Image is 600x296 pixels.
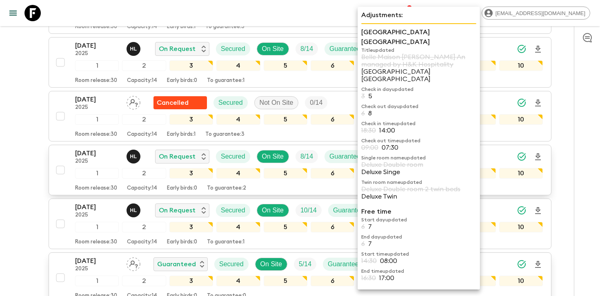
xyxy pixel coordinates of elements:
svg: Download Onboarding [533,260,543,269]
svg: Download Onboarding [533,44,543,54]
div: 2 [122,114,166,125]
p: Adjustments: [361,10,476,20]
p: [DATE] [75,202,120,212]
p: Check in time updated [361,120,476,127]
p: Secured [218,98,243,108]
div: 10 [499,60,543,71]
p: 8 [368,110,372,117]
div: Trip Fill [305,96,327,109]
div: 3 [169,168,213,179]
p: [DATE] [75,148,120,158]
p: To guarantee: 1 [207,77,244,84]
div: 6 [311,168,354,179]
p: Start time updated [361,251,476,257]
p: Early birds: 1 [167,131,196,138]
div: 5 [264,60,307,71]
p: Title updated [361,47,476,53]
p: Room release: 30 [75,131,117,138]
div: 10 [499,114,543,125]
p: [DATE] [75,95,120,104]
p: Deluxe Double room [361,161,476,168]
p: 2025 [75,158,120,165]
button: search adventures [373,5,390,21]
p: To guarantee: 3 [205,24,244,30]
p: Not On Site [260,98,293,108]
span: Hoang Le Ngoc [127,206,142,212]
p: Twin room name updated [361,179,476,186]
p: 8 / 14 [300,44,313,54]
p: 0 / 14 [310,98,322,108]
div: 2 [122,222,166,232]
svg: Synced Successfully [517,152,527,161]
div: 3 [169,276,213,286]
p: On Request [159,205,196,215]
p: Early birds: 1 [167,24,196,30]
p: Deluxe Singe [361,168,476,176]
p: [DATE] [75,256,120,266]
p: H L [130,153,137,160]
p: Start day updated [361,216,476,223]
svg: Synced Successfully [517,44,527,54]
p: Check out day updated [361,103,476,110]
div: 5 [264,114,307,125]
p: 6 [361,240,365,247]
p: Room release: 30 [75,185,117,192]
span: Hoang Le Ngoc [127,152,142,159]
p: Free time [361,207,476,216]
p: On Site [262,44,284,54]
p: 16:30 [361,274,376,282]
p: 10 / 14 [300,205,317,215]
p: [GEOGRAPHIC_DATA] [GEOGRAPHIC_DATA] [361,68,476,83]
button: menu [5,5,21,21]
p: Early birds: 0 [167,185,197,192]
p: To guarantee: 2 [207,185,246,192]
svg: Synced Successfully [517,205,527,215]
p: [DATE] [75,41,120,51]
p: H L [130,46,137,52]
p: 6 [361,110,365,117]
p: Guaranteed [328,259,362,269]
svg: Synced Successfully [517,98,527,108]
p: Guaranteed [157,259,196,269]
span: Assign pack leader [127,260,140,266]
svg: Download Onboarding [533,98,543,108]
p: 2025 [75,266,120,272]
svg: Download Onboarding [533,206,543,216]
p: Check out time updated [361,137,476,144]
p: Room release: 30 [75,239,117,245]
p: Deluxe Double room 2 twin beds [361,186,476,193]
p: On Request [159,152,196,161]
p: 14:30 [361,257,377,265]
p: 14:00 [379,127,395,134]
p: 3 [361,93,365,100]
svg: Synced Successfully [517,259,527,269]
div: 3 [169,222,213,232]
p: 5 [368,93,372,100]
p: Room release: 30 [75,77,117,84]
span: Assign pack leader [127,98,140,105]
p: End day updated [361,234,476,240]
div: 2 [122,276,166,286]
div: 10 [499,222,543,232]
div: 1 [75,168,119,179]
span: [EMAIL_ADDRESS][DOMAIN_NAME] [491,10,590,16]
p: 2025 [75,212,120,219]
span: Hoang Le Ngoc [127,44,142,51]
p: 08:00 [380,257,397,265]
p: Single room name updated [361,155,476,161]
div: 1 [75,222,119,232]
p: 7 [368,240,372,247]
div: 6 [311,114,354,125]
p: 2025 [75,51,120,57]
p: Early birds: 0 [167,239,197,245]
p: Belle Maison [PERSON_NAME] An managed by H&K Hospitality [361,53,476,68]
p: To guarantee: 3 [205,131,244,138]
p: 18:30 [361,127,376,134]
p: Capacity: 14 [127,131,157,138]
div: 4 [216,60,260,71]
p: H L [130,207,137,214]
div: 4 [216,114,260,125]
p: Check in day updated [361,86,476,93]
p: Secured [221,44,245,54]
p: Guaranteed [333,205,368,215]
